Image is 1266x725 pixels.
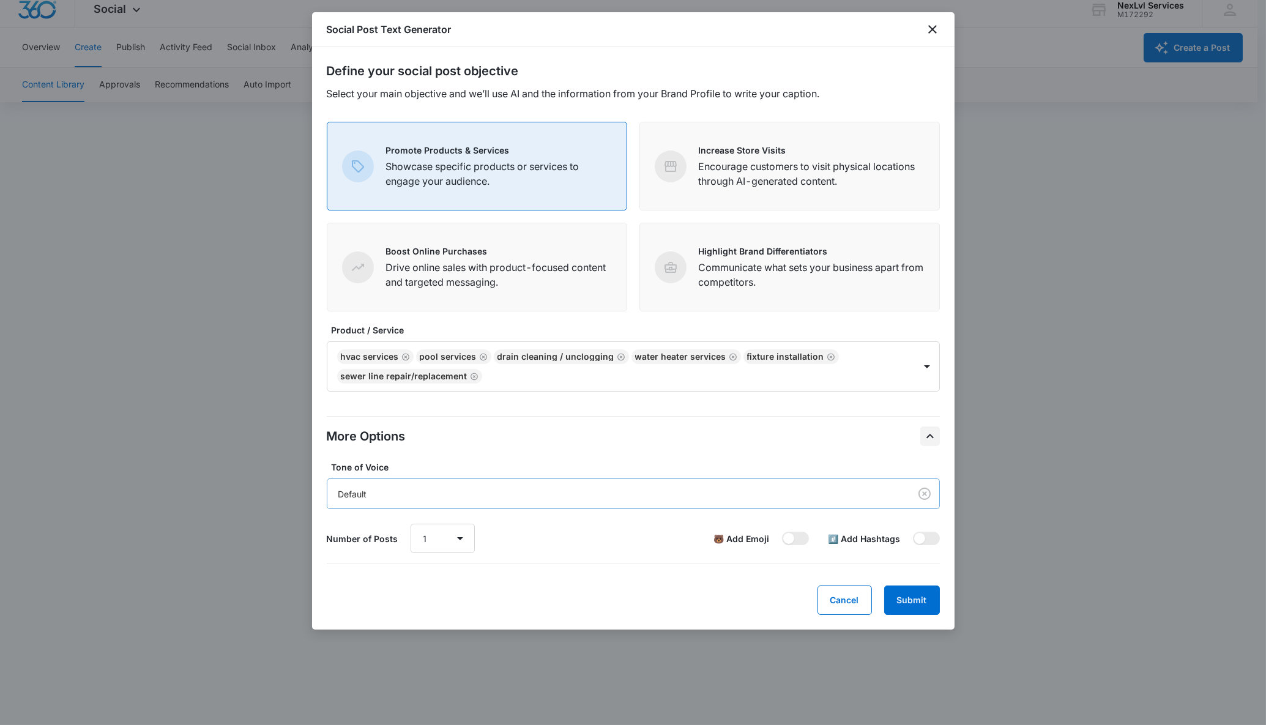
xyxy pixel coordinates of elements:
p: Select your main objective and we’ll use AI and the information from your Brand Profile to write ... [327,86,940,101]
button: close [925,22,940,37]
p: Increase Store Visits [699,144,925,157]
button: More Options [920,426,940,446]
p: Boost Online Purchases [386,245,612,258]
div: Water Heater Services [635,352,726,361]
div: Default [338,488,894,500]
div: Drain Cleaning / Unclogging [497,352,614,361]
div: Fixture Installation [747,352,824,361]
button: Submit [884,586,940,615]
h1: Social Post Text Generator [327,22,452,37]
div: Remove Drain Cleaning / Unclogging [614,352,625,361]
p: Encourage customers to visit physical locations through AI-generated content. [699,159,925,188]
label: Number of Posts [327,532,398,545]
div: Remove Sewer Line Repair/Replacement [467,372,478,381]
p: Highlight Brand Differentiators [699,245,925,258]
p: Showcase specific products or services to engage your audience. [386,159,612,188]
label: Product / Service [332,324,945,336]
div: Remove Fixture Installation [824,352,835,361]
p: Promote Products & Services [386,144,612,157]
label: Tone of Voice [332,461,945,474]
button: Clear [915,484,934,504]
div: Remove Water Heater Services [726,352,737,361]
p: Drive online sales with product-focused content and targeted messaging. [386,260,612,289]
h2: Define your social post objective [327,62,940,80]
button: Cancel [817,586,872,615]
p: More Options [327,427,406,445]
label: 🐻 Add Emoji [714,532,770,545]
label: #️⃣ Add Hashtags [828,532,901,545]
div: Pool Services [420,352,477,361]
div: Sewer Line Repair/Replacement [341,372,467,381]
div: Remove HVAC Services [399,352,410,361]
p: Communicate what sets your business apart from competitors. [699,260,925,289]
div: Remove Pool Services [477,352,488,361]
div: HVAC Services [341,352,399,361]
